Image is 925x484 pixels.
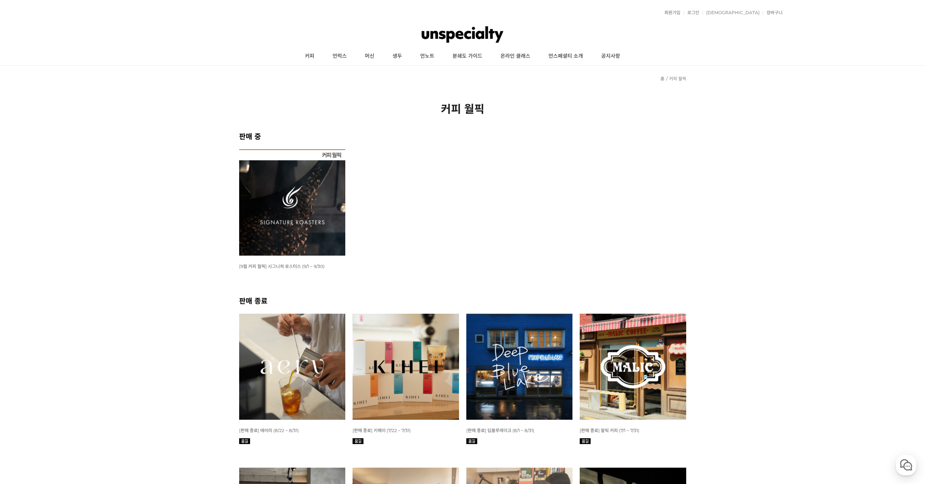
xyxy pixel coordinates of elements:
img: 품절 [466,438,477,444]
a: 공지사항 [592,47,629,65]
img: 품절 [580,438,591,444]
a: 장바구니 [763,11,783,15]
h2: 커피 월픽 [239,100,686,116]
img: 품절 [239,438,250,444]
a: [9월 커피 월픽] 시그니쳐 로스터스 (9/1 ~ 9/30) [239,263,325,269]
a: 언스페셜티 소개 [539,47,592,65]
a: 회원가입 [661,11,680,15]
a: [판매 종료] 말릭 커피 (7/1 ~ 7/31) [580,427,639,433]
img: [9월 커피 월픽] 시그니쳐 로스터스 (9/1 ~ 9/30) [239,149,346,256]
a: [DEMOGRAPHIC_DATA] [703,11,760,15]
span: 설정 [112,241,121,247]
a: [판매 종료] 키헤이 (7/22 ~ 7/31) [353,427,411,433]
span: 대화 [67,241,75,247]
a: 머신 [356,47,383,65]
img: 8월 커피 스몰 월픽 에어리 [239,314,346,420]
img: 품절 [353,438,363,444]
a: 생두 [383,47,411,65]
a: 홈 [660,76,664,81]
img: 8월 커피 월픽 딥블루레이크 [466,314,573,420]
a: [판매 종료] 에어리 (8/22 ~ 8/31) [239,427,299,433]
a: 홈 [2,230,48,248]
h2: 판매 종료 [239,295,686,306]
a: [판매 종료] 딥블루레이크 (8/1 ~ 8/31) [466,427,534,433]
a: 대화 [48,230,94,248]
span: 홈 [23,241,27,247]
a: 커피 월픽 [669,76,686,81]
a: 온라인 클래스 [491,47,539,65]
h2: 판매 중 [239,131,686,141]
a: 로그인 [684,11,699,15]
span: [9월 커피 월픽] 시그니쳐 로스터스 (9/1 ~ 9/30) [239,264,325,269]
img: 7월 커피 월픽 말릭커피 [580,314,686,420]
img: 7월 커피 스몰 월픽 키헤이 [353,314,459,420]
a: 분쇄도 가이드 [443,47,491,65]
a: 설정 [94,230,140,248]
img: 언스페셜티 몰 [422,24,503,45]
a: 커피 [296,47,323,65]
a: 언럭스 [323,47,356,65]
a: 언노트 [411,47,443,65]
